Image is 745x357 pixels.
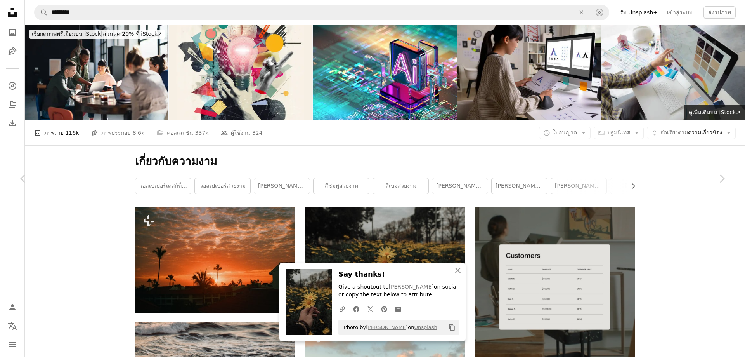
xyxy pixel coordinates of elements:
h3: Say thanks! [338,269,459,280]
font: 324 [252,130,263,136]
a: ภาพประกอบ [5,44,20,59]
a: [PERSON_NAME]อันมืดมิด [432,178,488,194]
a: [PERSON_NAME] [366,324,408,330]
img: ซีพียูแบบดิจิทัลนามธรรม AI - แนวคิดปัญญาประดิษฐ์และการเรียนรู้ของเครื่องจักร [313,25,457,120]
button: ค้นหา Unsplash [35,5,48,20]
a: สีชมพูสวยงาม [314,178,369,194]
font: จัดเรียงตาม [660,129,688,136]
a: สีเบจสวยงาม [373,178,428,194]
a: ประวัติการดาวน์โหลด [5,115,20,131]
font: ↗ [158,31,162,37]
a: ภาพประกอบ 8.6k [91,120,144,145]
button: ชัดเจน [573,5,590,20]
button: ปฐมนิเทศ [594,127,644,139]
font: [PERSON_NAME]สีเบจ [555,183,612,189]
button: ส่งรูปภาพ [703,6,736,19]
a: วอลเปเปอร์สวยงาม [195,178,250,194]
a: ต่อไป [698,141,745,216]
img: ทีมงานที่มีความหลากหลายทำงานร่วมกันในพื้นที่ทำงานร่วมกันที่ทันสมัย [25,25,168,120]
font: เกี่ยวกับความงาม [135,155,217,168]
font: ดูเพิ่มเติมบน iStock [689,109,736,115]
font: 8.6k [133,130,144,136]
font: คอลเลกชัน [167,130,193,136]
a: Unsplash [414,324,437,330]
img: แนวคิดเกี่ยวกับไอเดียธุรกิจและสตาร์ทอัพ การคิดเชิงกลยุทธ์ทางการตลาด [169,25,313,120]
a: [PERSON_NAME]แห่ง[PERSON_NAME] [492,178,547,194]
font: สีเบจสวยงาม [385,183,416,189]
font: [PERSON_NAME]อันมืดมิด [436,183,502,189]
a: วอลเปเปอร์เดสก์ท็อป[PERSON_NAME] [135,178,191,194]
a: [PERSON_NAME]สีเบจ [551,178,606,194]
a: Share on Twitter [363,301,377,317]
img: ลำตัวของนักธุรกิจที่ใช้คอมพิวเตอร์ในสำนักงาน [601,25,745,120]
a: เรียกดูภาพพรีเมียมบน iStock|ส่วนลด 20% ที่ iStock↗ [25,25,169,44]
font: ส่วนลด 20% ที่ iStock [103,31,158,37]
button: เลื่อนรายการไปทางขวา [626,178,635,194]
a: Share on Facebook [349,301,363,317]
a: พระอาทิตย์กำลังตกเหนือเมืองที่มีต้นปาล์ม [135,256,295,263]
a: เข้าสู่ระบบ [662,6,697,19]
a: [PERSON_NAME]มืด [254,178,310,194]
img: นักออกแบบกราฟิกชาวเอเชียทำงานในออฟฟิศ ออกแบบโลโก้ ศิลปิน นักออกแบบสร้างสรรค์ นักวาดภาพประกอบ ทักษ... [457,25,601,120]
p: Give a shoutout to on social or copy the text below to attribute. [338,283,459,299]
a: รับ Unsplash+ [615,6,662,19]
a: สำรวจ [5,78,20,94]
a: คนถือดอกเดซี่สีเหลือง [305,257,465,264]
a: ดูเพิ่มเติมบน iStock↗ [684,105,745,120]
font: ใบอนุญาต [553,129,577,136]
a: Share over email [391,301,405,317]
span: Photo by on [340,321,437,334]
font: ภาพประกอบ [101,130,131,136]
font: [PERSON_NAME]มืด [258,183,310,189]
font: ส่งรูปภาพ [708,9,731,16]
font: มินิมอลลิสต์ [624,183,652,189]
font: ความเกี่ยวข้อง [688,129,722,136]
a: ผู้ใช้งาน 324 [221,120,262,145]
font: ผู้ใช้งาน [231,130,250,136]
font: รับ Unsplash+ [620,9,658,16]
a: เข้าสู่ระบบ / สมัครสมาชิก [5,300,20,315]
font: [PERSON_NAME]แห่ง[PERSON_NAME] [496,183,596,189]
a: ภาพถ่าย [5,25,20,40]
font: ปฐมนิเทศ [607,129,630,136]
font: วอลเปเปอร์สวยงาม [200,183,246,189]
button: เมนู [5,337,20,352]
button: ภาษา [5,318,20,334]
font: ↗ [736,109,740,115]
a: Share on Pinterest [377,301,391,317]
a: คอลเลกชัน [5,97,20,112]
font: 337k [195,130,209,136]
img: พระอาทิตย์กำลังตกเหนือเมืองที่มีต้นปาล์ม [135,207,295,313]
font: | [101,31,103,37]
a: คอลเลกชัน 337k [157,120,208,145]
button: Visual search [590,5,609,20]
img: คนถือดอกเดซี่สีเหลือง [305,207,465,314]
font: สีชมพูสวยงาม [325,183,358,189]
font: เรียกดูภาพพรีเมียมบน iStock [32,31,101,37]
button: จัดเรียงตามความเกี่ยวข้อง [647,127,736,139]
font: วอลเปเปอร์เดสก์ท็อป[PERSON_NAME] [139,183,233,189]
a: [PERSON_NAME] [389,284,434,290]
a: มินิมอลลิสต์ [610,178,666,194]
form: ค้นหาภาพทั่วทั้งไซต์ [34,5,609,20]
button: ใบอนุญาต [539,127,591,139]
button: Copy to clipboard [445,321,459,334]
font: เข้าสู่ระบบ [667,9,693,16]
